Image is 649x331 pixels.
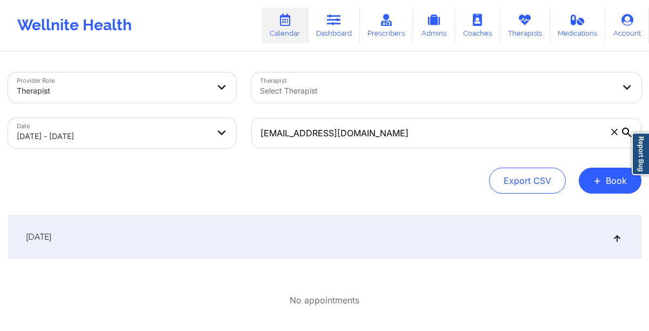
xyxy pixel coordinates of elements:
input: Search by patient email [251,118,641,148]
div: Therapist [17,79,209,103]
a: Medications [550,8,606,43]
a: Calendar [262,8,308,43]
div: [DATE] - [DATE] [17,124,209,148]
a: Report Bug [632,133,649,175]
a: Admins [413,8,455,43]
button: +Book [579,168,641,194]
span: + [593,177,601,183]
span: [DATE] [26,231,51,242]
button: Export CSV [489,168,566,194]
a: Dashboard [308,8,360,43]
p: No appointments [290,294,359,307]
a: Coaches [455,8,500,43]
a: Account [605,8,649,43]
a: Therapists [500,8,550,43]
a: Prescribers [360,8,413,43]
